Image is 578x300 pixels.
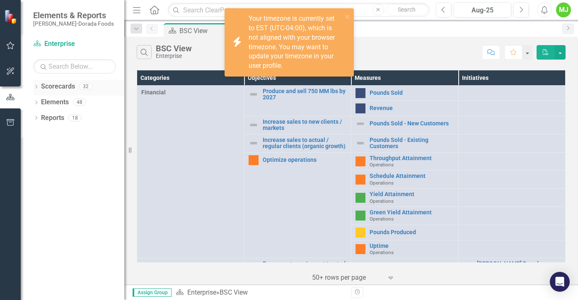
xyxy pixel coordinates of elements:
a: Revenue [370,105,454,111]
span: Operations [370,162,394,168]
img: ClearPoint Strategy [4,10,19,24]
div: Your timezone is currently set to EST (UTC-04:00), which is not aligned with your browser timezon... [249,14,342,71]
div: Enterprise [156,53,192,59]
span: Elements & Reports [33,10,114,20]
img: Above Target [356,211,365,221]
a: Optimize operations [263,157,347,163]
span: Search [398,6,416,13]
div: 32 [79,83,92,90]
img: Caution [356,228,365,238]
a: Throughput Attainment [370,155,454,161]
img: Above Target [356,193,365,203]
div: 48 [73,99,86,106]
a: Pounds Sold - New Customers [370,120,454,127]
a: Scorecards [41,82,75,91]
img: Not Defined [463,262,473,272]
div: Aug-25 [457,5,509,15]
span: Operations [370,250,394,255]
a: Enterprise [33,39,116,49]
div: BSC View [156,44,192,53]
a: Produce and sell 750 MM lbs by 2027 [263,88,347,101]
span: Operations [370,216,394,222]
div: BSC View [179,26,234,36]
a: Increase sales to new clients / markets [263,119,347,132]
span: Financial [141,88,240,96]
button: close [345,12,351,21]
small: [PERSON_NAME]-Dorada Foods [33,20,114,27]
input: Search ClearPoint... [168,3,429,17]
a: Pounds Sold - Existing Customers [370,137,454,150]
div: Open Intercom Messenger [550,272,570,292]
img: No Information [356,88,365,98]
a: Uptime [370,243,454,249]
a: Pounds Produced [370,229,454,235]
a: Enterprise [187,288,216,296]
img: Warning [356,244,365,254]
img: Not Defined [356,261,365,271]
img: Not Defined [356,119,365,129]
img: No Information [356,103,365,113]
a: Elements [41,98,69,107]
a: [PERSON_NAME] Dorada Customer Satisfaction Survey [477,261,561,274]
div: BSC View [220,288,248,296]
a: Increase sales to actual / regular clients (organic growth) [263,137,347,150]
span: Customers [141,261,240,269]
img: Not Defined [249,120,259,130]
input: Search Below... [33,59,116,74]
a: Green Yield Attainment [370,209,454,216]
a: Pounds Sold [370,90,454,96]
a: Schedule Attainment [370,173,454,179]
div: 18 [68,114,82,121]
img: Warning [356,156,365,166]
a: Be our customer´s most trusted supplier / Exceed our customer´s expectations with the highest qua... [263,261,347,286]
img: Not Defined [356,138,365,148]
span: Operations [370,180,394,186]
div: » [176,288,345,298]
button: Aug-25 [454,2,512,17]
img: Warning [356,175,365,185]
a: Yield Attainment [370,191,454,197]
button: Search [386,4,428,16]
img: Not Defined [249,89,259,99]
button: MJ [556,2,571,17]
a: Reports [41,113,64,123]
img: Not Defined [249,138,259,148]
span: Operations [370,198,394,204]
span: Assign Group [133,288,172,297]
img: Warning [249,155,259,165]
